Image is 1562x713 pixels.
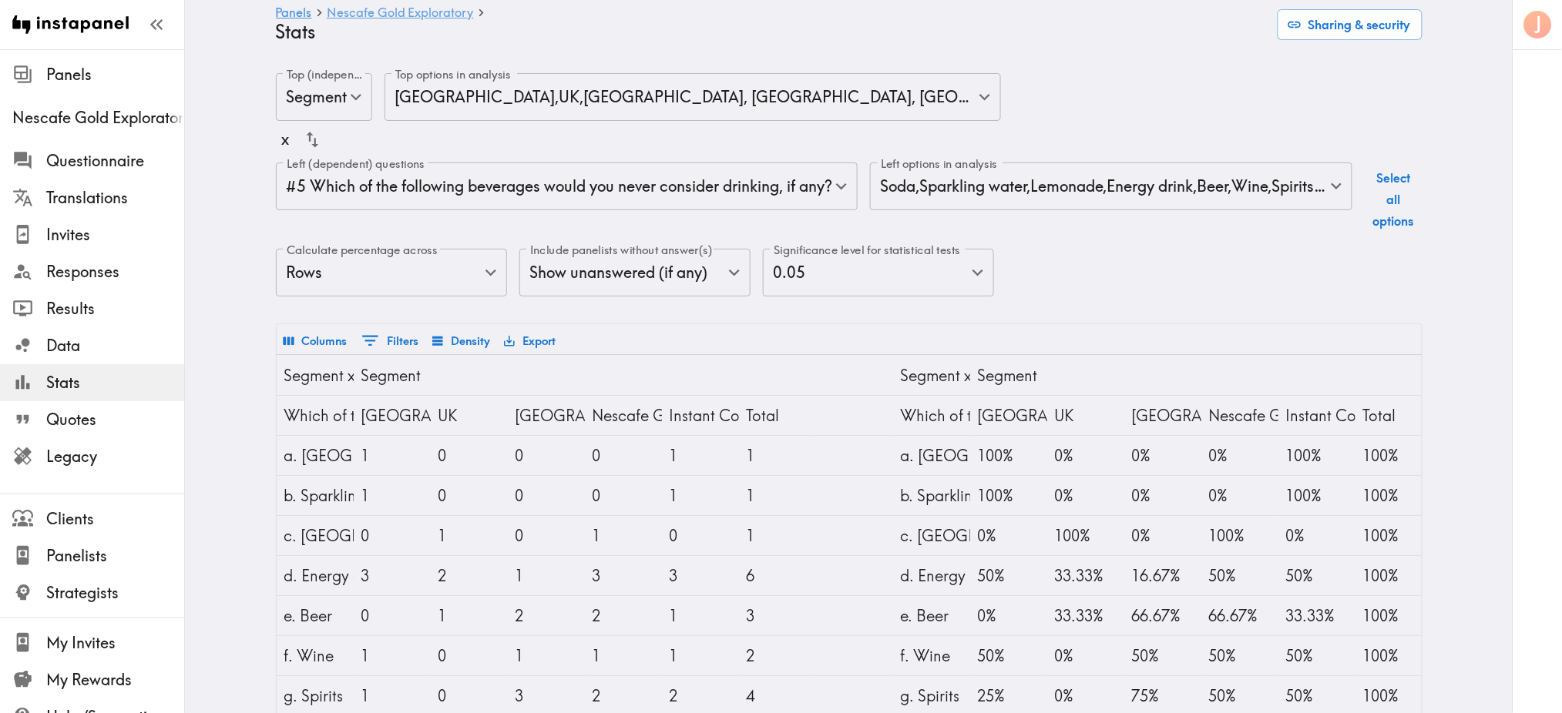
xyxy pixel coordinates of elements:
div: 0 [438,636,500,675]
div: 0 [361,516,423,555]
div: 100% [1363,516,1425,555]
label: Calculate percentage across [287,242,438,259]
span: Invites [46,224,184,246]
div: 0 [593,436,654,475]
div: 100% [1055,516,1117,555]
button: Export [500,328,559,354]
div: e. Beer [284,596,346,635]
div: 6 [747,556,808,595]
div: 0 [516,516,577,555]
div: 50% [1209,556,1271,595]
div: 3 [747,596,808,635]
button: Density [428,328,494,354]
button: Sharing & security [1278,9,1423,40]
div: 100% [1286,476,1348,515]
div: Rows [276,249,507,296]
div: Which of the following beverages would you never consider drinking, if any? [284,396,346,435]
div: 100% [1286,436,1348,475]
div: 1 [747,436,808,475]
div: d. Energy drink [284,556,346,595]
div: 0% [978,516,1040,555]
span: Legacy [46,446,184,467]
span: Stats [46,372,184,393]
div: 2 [516,596,577,635]
div: 0 [438,436,500,475]
div: f. Wine [901,636,962,675]
span: Panelists [46,545,184,567]
div: 1 [593,516,654,555]
div: Which of the following beverages would you never consider drinking, if any? [901,396,962,435]
div: e. Beer [901,596,962,635]
div: 1 [438,596,500,635]
label: Top (independent) questions [287,66,364,83]
h4: Stats [276,21,1265,43]
div: 1 [361,476,423,515]
div: 0 [670,516,731,555]
label: Left (dependent) questions [287,156,425,172]
div: 50% [1286,556,1348,595]
div: Total [1363,396,1425,435]
span: My Rewards [46,669,184,691]
span: J [1535,12,1543,38]
div: France [361,396,423,435]
span: Nescafe Gold Exploratory [12,107,184,129]
div: b. Sparkling water [901,476,962,515]
div: 0% [1132,436,1194,475]
span: My Invites [46,632,184,654]
div: 33.33% [1055,596,1117,635]
div: 100% [978,476,1040,515]
div: 100% [1209,516,1271,555]
div: 0 [361,596,423,635]
span: Quotes [46,409,184,430]
div: 100% [1363,476,1425,515]
div: 1 [747,516,808,555]
button: Select columns [280,328,351,354]
div: [GEOGRAPHIC_DATA] , UK , [GEOGRAPHIC_DATA], [GEOGRAPHIC_DATA], [GEOGRAPHIC_DATA], [GEOGRAPHIC_DAT... [385,73,1001,121]
div: 1 [593,636,654,675]
div: 2 [747,636,808,675]
div: 0% [1055,436,1117,475]
div: 100% [1363,636,1425,675]
div: 3 [670,556,731,595]
div: 50% [978,636,1040,675]
span: Translations [46,187,184,209]
div: 0% [978,596,1040,635]
div: 66.67% [1209,596,1271,635]
div: a. Soda [284,436,346,475]
div: 50% [1132,636,1194,675]
div: 100% [1363,436,1425,475]
label: Top options in analysis [395,66,511,83]
div: 1 [438,516,500,555]
div: UK [1055,396,1117,435]
span: Clients [46,508,184,530]
div: Segment [276,73,372,121]
div: 2 [593,596,654,635]
div: 100% [978,436,1040,475]
div: 1 [516,556,577,595]
div: 50% [1286,636,1348,675]
label: Left options in analysis [881,156,998,172]
div: 1 [670,596,731,635]
button: Show filters [358,327,422,354]
div: Sweden, Denmark, Norway, Finland, or Iceland [516,396,577,435]
div: 100% [1363,596,1425,635]
div: 0 [516,436,577,475]
div: 1 [670,436,731,475]
div: 0% [1055,476,1117,515]
div: 66.67% [1132,596,1194,635]
div: 0% [1286,516,1348,555]
div: x [282,123,290,156]
div: 2 [438,556,500,595]
div: 1 [516,636,577,675]
div: Segment x #5 - % Totals by Row [901,356,962,395]
div: 0% [1209,476,1271,515]
div: 1 [670,636,731,675]
button: Select all options [1365,162,1423,236]
div: Segment [978,356,1040,395]
label: Include panelists without answer(s) [530,242,712,259]
div: 50% [1209,636,1271,675]
div: f. Wine [284,636,346,675]
div: France [978,396,1040,435]
div: Instant Coffee Purchasers [1286,396,1348,435]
